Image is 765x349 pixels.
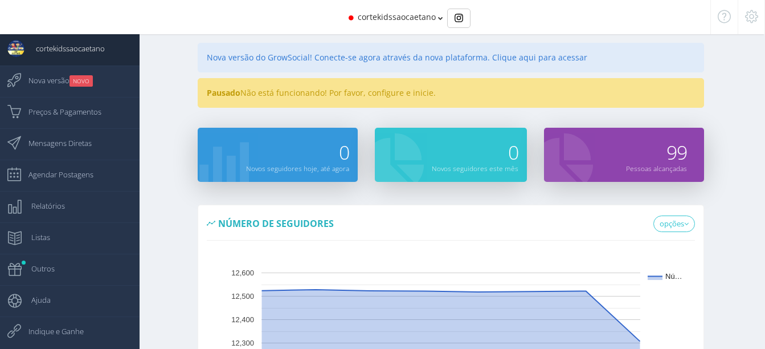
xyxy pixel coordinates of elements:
[20,254,55,283] span: Outros
[447,9,471,28] div: Basic example
[20,223,50,251] span: Listas
[231,339,254,348] text: 12,300
[17,98,101,126] span: Preços & Pagamentos
[17,317,84,346] span: Indique e Ganhe
[198,43,704,72] div: Nova versão do GrowSocial! Conecte-se agora através da nova plataforma. Clique aqui para acessar
[665,273,682,281] text: Nú…
[626,164,687,173] small: Pessoas alcançadas
[17,66,93,95] span: Nova versão
[17,129,92,157] span: Mensagens Diretas
[24,34,105,63] span: cortekidssaocaetano
[20,192,65,220] span: Relatórios
[231,316,254,324] text: 12,400
[358,11,436,22] span: cortekidssaocaetano
[666,139,687,165] span: 99
[198,78,704,108] div: Não está funcionando! Por favor, configure e inicie.
[17,160,93,189] span: Agendar Postagens
[508,139,518,165] span: 0
[7,40,24,57] img: User Image
[246,164,349,173] small: Novos seguidores hoje, até agora
[653,216,695,233] a: opções
[231,269,254,278] text: 12,600
[207,87,240,98] strong: Pausado
[69,75,93,87] small: NOVO
[339,139,349,165] span: 0
[231,293,254,301] text: 12,500
[678,315,754,343] iframe: Abre um widget para que você possa encontrar mais informações
[432,164,518,173] small: Novos seguidores este mês
[455,14,463,22] img: Instagram_simple_icon.svg
[20,286,51,314] span: Ajuda
[218,217,334,230] span: Número de seguidores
